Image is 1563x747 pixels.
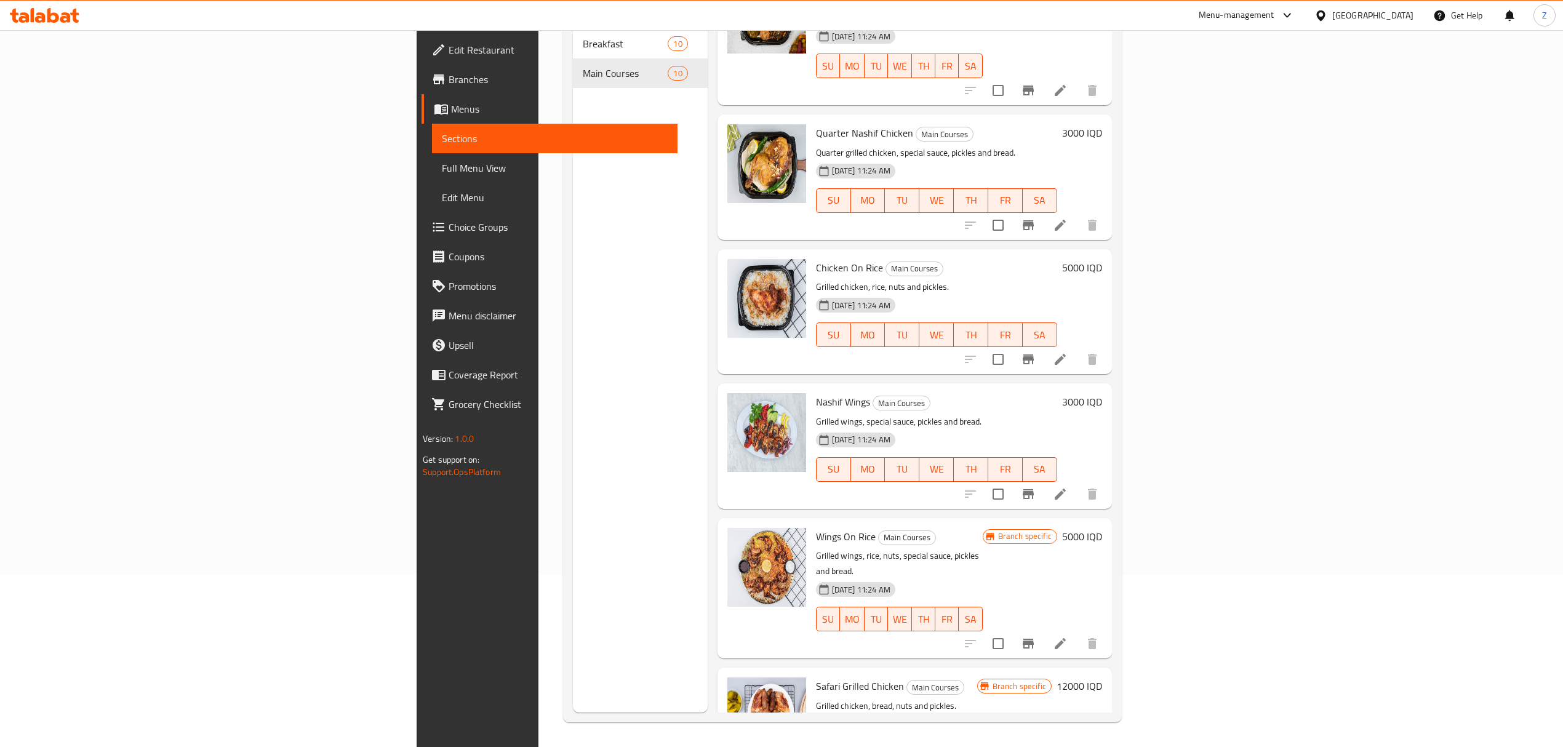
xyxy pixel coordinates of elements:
[1013,479,1043,509] button: Branch-specific-item
[924,191,949,209] span: WE
[878,530,936,545] div: Main Courses
[988,457,1023,482] button: FR
[1062,259,1102,276] h6: 5000 IQD
[1053,487,1068,501] a: Edit menu item
[816,607,840,631] button: SU
[449,308,668,323] span: Menu disclaimer
[845,610,860,628] span: MO
[727,124,806,203] img: Quarter Nashif Chicken
[985,346,1011,372] span: Select to update
[865,54,888,78] button: TU
[821,57,835,75] span: SU
[890,191,914,209] span: TU
[816,322,851,347] button: SU
[821,460,846,478] span: SU
[851,188,885,213] button: MO
[449,249,668,264] span: Coupons
[727,528,806,607] img: Wings On Rice
[449,42,668,57] span: Edit Restaurant
[816,279,1057,295] p: Grilled chicken, rice, nuts and pickles.
[993,460,1018,478] span: FR
[827,434,895,445] span: [DATE] 11:24 AM
[816,188,851,213] button: SU
[1023,322,1057,347] button: SA
[827,165,895,177] span: [DATE] 11:24 AM
[885,188,919,213] button: TU
[1062,528,1102,545] h6: 5000 IQD
[869,610,883,628] span: TU
[1028,460,1052,478] span: SA
[573,29,708,58] div: Breakfast10
[916,127,973,142] div: Main Courses
[890,460,914,478] span: TU
[432,183,678,212] a: Edit Menu
[888,54,912,78] button: WE
[727,259,806,338] img: Chicken On Rice
[912,54,935,78] button: TH
[856,191,881,209] span: MO
[886,262,943,276] span: Main Courses
[873,396,930,410] span: Main Courses
[449,397,668,412] span: Grocery Checklist
[432,153,678,183] a: Full Menu View
[1053,352,1068,367] a: Edit menu item
[865,607,888,631] button: TU
[964,57,977,75] span: SA
[1077,76,1107,105] button: delete
[821,610,835,628] span: SU
[856,326,881,344] span: MO
[888,607,912,631] button: WE
[919,188,954,213] button: WE
[985,481,1011,507] span: Select to update
[422,212,678,242] a: Choice Groups
[1062,124,1102,142] h6: 3000 IQD
[959,460,983,478] span: TH
[816,393,870,411] span: Nashif Wings
[1028,191,1052,209] span: SA
[1077,345,1107,374] button: delete
[924,460,949,478] span: WE
[423,431,453,447] span: Version:
[845,57,860,75] span: MO
[449,220,668,234] span: Choice Groups
[1013,76,1043,105] button: Branch-specific-item
[827,584,895,596] span: [DATE] 11:24 AM
[893,57,907,75] span: WE
[954,188,988,213] button: TH
[816,677,904,695] span: Safari Grilled Chicken
[1332,9,1413,22] div: [GEOGRAPHIC_DATA]
[422,301,678,330] a: Menu disclaimer
[449,72,668,87] span: Branches
[668,38,687,50] span: 10
[1542,9,1547,22] span: Z
[856,460,881,478] span: MO
[816,548,983,579] p: Grilled wings, rice, nuts, special sauce, pickles and bread.
[455,431,474,447] span: 1.0.0
[1199,8,1274,23] div: Menu-management
[816,414,1057,429] p: Grilled wings, special sauce, pickles and bread.
[919,457,954,482] button: WE
[993,191,1018,209] span: FR
[869,57,883,75] span: TU
[940,57,954,75] span: FR
[959,326,983,344] span: TH
[422,35,678,65] a: Edit Restaurant
[917,610,930,628] span: TH
[449,279,668,294] span: Promotions
[959,607,982,631] button: SA
[816,527,876,546] span: Wings On Rice
[988,188,1023,213] button: FR
[935,54,959,78] button: FR
[668,36,687,51] div: items
[442,131,668,146] span: Sections
[985,78,1011,103] span: Select to update
[851,457,885,482] button: MO
[988,681,1051,692] span: Branch specific
[851,322,885,347] button: MO
[573,58,708,88] div: Main Courses10
[668,68,687,79] span: 10
[583,36,668,51] span: Breakfast
[954,457,988,482] button: TH
[873,396,930,410] div: Main Courses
